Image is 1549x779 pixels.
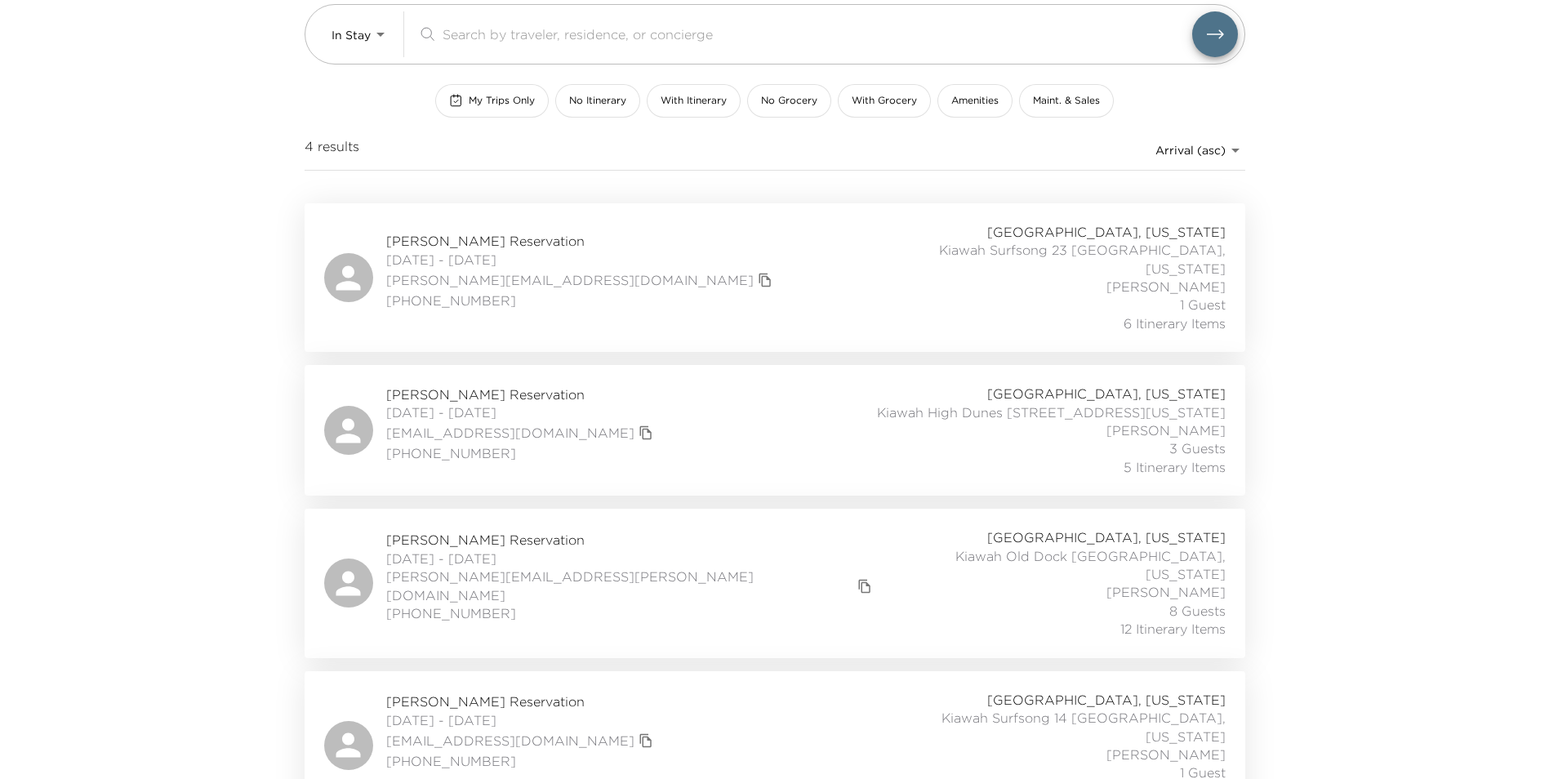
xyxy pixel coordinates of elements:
[332,28,371,42] span: In Stay
[865,241,1226,278] span: Kiawah Surfsong 23 [GEOGRAPHIC_DATA], [US_STATE]
[1124,458,1226,476] span: 5 Itinerary Items
[1106,278,1226,296] span: [PERSON_NAME]
[305,137,359,163] span: 4 results
[865,709,1226,746] span: Kiawah Surfsong 14 [GEOGRAPHIC_DATA], [US_STATE]
[386,292,777,309] span: [PHONE_NUMBER]
[386,251,777,269] span: [DATE] - [DATE]
[1120,620,1226,638] span: 12 Itinerary Items
[987,223,1226,241] span: [GEOGRAPHIC_DATA], [US_STATE]
[386,732,634,750] a: [EMAIL_ADDRESS][DOMAIN_NAME]
[555,84,640,118] button: No Itinerary
[386,385,657,403] span: [PERSON_NAME] Reservation
[877,403,1226,421] span: Kiawah High Dunes [STREET_ADDRESS][US_STATE]
[1180,296,1226,314] span: 1 Guest
[754,269,777,292] button: copy primary member email
[1106,583,1226,601] span: [PERSON_NAME]
[386,424,634,442] a: [EMAIL_ADDRESS][DOMAIN_NAME]
[853,575,876,598] button: copy primary member email
[747,84,831,118] button: No Grocery
[876,547,1225,584] span: Kiawah Old Dock [GEOGRAPHIC_DATA], [US_STATE]
[386,604,877,622] span: [PHONE_NUMBER]
[951,94,999,108] span: Amenities
[569,94,626,108] span: No Itinerary
[647,84,741,118] button: With Itinerary
[838,84,931,118] button: With Grocery
[987,691,1226,709] span: [GEOGRAPHIC_DATA], [US_STATE]
[1019,84,1114,118] button: Maint. & Sales
[386,531,877,549] span: [PERSON_NAME] Reservation
[386,232,777,250] span: [PERSON_NAME] Reservation
[386,692,657,710] span: [PERSON_NAME] Reservation
[1033,94,1100,108] span: Maint. & Sales
[634,729,657,752] button: copy primary member email
[1106,746,1226,763] span: [PERSON_NAME]
[305,365,1245,496] a: [PERSON_NAME] Reservation[DATE] - [DATE][EMAIL_ADDRESS][DOMAIN_NAME]copy primary member email[PHO...
[305,509,1245,657] a: [PERSON_NAME] Reservation[DATE] - [DATE][PERSON_NAME][EMAIL_ADDRESS][PERSON_NAME][DOMAIN_NAME]cop...
[435,84,549,118] button: My Trips Only
[386,550,877,568] span: [DATE] - [DATE]
[469,94,535,108] span: My Trips Only
[1106,421,1226,439] span: [PERSON_NAME]
[386,711,657,729] span: [DATE] - [DATE]
[852,94,917,108] span: With Grocery
[761,94,817,108] span: No Grocery
[1169,602,1226,620] span: 8 Guests
[1155,143,1226,158] span: Arrival (asc)
[386,403,657,421] span: [DATE] - [DATE]
[937,84,1013,118] button: Amenities
[987,385,1226,403] span: [GEOGRAPHIC_DATA], [US_STATE]
[443,24,1192,43] input: Search by traveler, residence, or concierge
[987,528,1226,546] span: [GEOGRAPHIC_DATA], [US_STATE]
[1169,439,1226,457] span: 3 Guests
[386,271,754,289] a: [PERSON_NAME][EMAIL_ADDRESS][DOMAIN_NAME]
[1124,314,1226,332] span: 6 Itinerary Items
[386,444,657,462] span: [PHONE_NUMBER]
[386,568,854,604] a: [PERSON_NAME][EMAIL_ADDRESS][PERSON_NAME][DOMAIN_NAME]
[634,421,657,444] button: copy primary member email
[661,94,727,108] span: With Itinerary
[305,203,1245,352] a: [PERSON_NAME] Reservation[DATE] - [DATE][PERSON_NAME][EMAIL_ADDRESS][DOMAIN_NAME]copy primary mem...
[386,752,657,770] span: [PHONE_NUMBER]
